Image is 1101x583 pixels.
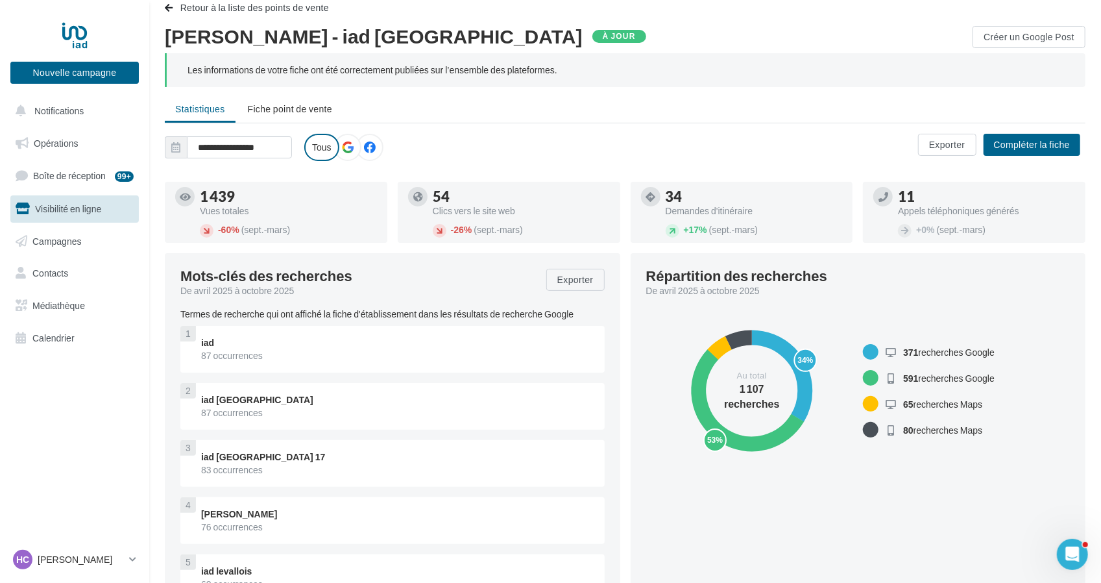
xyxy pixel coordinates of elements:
[32,235,82,246] span: Campagnes
[903,347,918,358] span: 371
[201,393,594,406] div: iad [GEOGRAPHIC_DATA]
[8,228,141,255] a: Campagnes
[8,97,136,125] button: Notifications
[918,134,976,156] button: Exporter
[180,284,536,297] div: De avril 2025 à octobre 2025
[546,269,605,291] button: Exporter
[34,34,147,44] div: Domaine: [DOMAIN_NAME]
[8,292,141,319] a: Médiathèque
[10,62,139,84] button: Nouvelle campagne
[200,206,377,216] div: Vues totales
[903,425,913,436] span: 80
[8,162,141,190] a: Boîte de réception99+
[200,190,377,204] div: 1 439
[201,508,594,521] div: [PERSON_NAME]
[709,224,758,235] span: (sept.-mars)
[201,406,594,419] div: 87 occurrences
[937,224,986,235] span: (sept.-mars)
[53,75,63,86] img: tab_domain_overview_orange.svg
[180,326,196,341] div: 1
[21,21,31,31] img: logo_orange.svg
[903,399,913,410] span: 65
[165,26,583,45] span: [PERSON_NAME] - iad [GEOGRAPHIC_DATA]
[8,195,141,223] a: Visibilité en ligne
[248,103,332,114] span: Fiche point de vente
[903,373,995,384] span: recherches Google
[32,267,68,279] span: Contacts
[474,224,522,235] span: (sept.-mars)
[180,440,196,456] div: 3
[646,269,827,283] div: Répartition des recherches
[903,347,995,358] span: recherches Google
[973,26,1085,48] button: Créer un Google Post
[201,349,594,362] div: 87 occurrences
[218,224,239,235] span: 60%
[201,521,594,534] div: 76 occurrences
[984,134,1080,156] button: Compléter la fiche
[201,336,594,349] div: iad
[241,224,290,235] span: (sept.-mars)
[180,383,196,399] div: 2
[684,224,707,235] span: 17%
[433,206,610,216] div: Clics vers le site web
[218,224,221,235] span: -
[180,554,196,570] div: 5
[592,30,646,43] div: À jour
[34,138,78,149] span: Opérations
[898,206,1075,216] div: Appels téléphoniques générés
[201,464,594,477] div: 83 occurrences
[666,190,843,204] div: 34
[8,325,141,352] a: Calendrier
[180,269,352,283] span: Mots-clés des recherches
[433,190,610,204] div: 54
[903,399,982,410] span: recherches Maps
[1057,539,1088,570] iframe: Intercom live chat
[978,138,1085,149] a: Compléter la fiche
[646,284,1060,297] div: De avril 2025 à octobre 2025
[16,553,29,566] span: HC
[35,203,101,214] span: Visibilité en ligne
[32,332,75,343] span: Calendrier
[188,64,1065,77] div: Les informations de votre fiche ont été correctement publiées sur l’ensemble des plateformes.
[666,206,843,216] div: Demandes d'itinéraire
[903,425,982,436] span: recherches Maps
[10,547,139,572] a: HC [PERSON_NAME]
[115,171,134,182] div: 99+
[916,224,934,235] span: 0%
[36,21,64,31] div: v 4.0.25
[33,170,106,181] span: Boîte de réception
[180,497,196,513] div: 4
[201,451,594,464] div: iad [GEOGRAPHIC_DATA] 17
[8,260,141,287] a: Contacts
[162,77,199,85] div: Mots-clés
[8,130,141,157] a: Opérations
[38,553,124,566] p: [PERSON_NAME]
[451,224,454,235] span: -
[180,2,329,13] span: Retour à la liste des points de vente
[451,224,472,235] span: 26%
[34,105,84,116] span: Notifications
[67,77,100,85] div: Domaine
[898,190,1075,204] div: 11
[916,224,921,235] span: +
[684,224,689,235] span: +
[21,34,31,44] img: website_grey.svg
[180,308,605,321] p: Termes de recherche qui ont affiché la fiche d'établissement dans les résultats de recherche Google
[201,565,594,578] div: iad levallois
[32,300,85,311] span: Médiathèque
[147,75,158,86] img: tab_keywords_by_traffic_grey.svg
[304,134,339,161] label: Tous
[903,373,918,384] span: 591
